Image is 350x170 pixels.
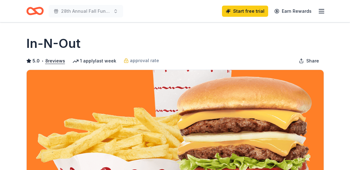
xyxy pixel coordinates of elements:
span: • [41,58,43,63]
button: 8reviews [45,57,65,65]
a: Earn Rewards [271,6,315,17]
h1: In-N-Out [26,35,81,52]
div: 1 apply last week [73,57,116,65]
span: approval rate [130,57,159,64]
a: approval rate [124,57,159,64]
a: Home [26,4,44,18]
button: 28th Annual Fall Fundraiser, Murder Mystery Luncheon and Auction [49,5,123,17]
button: Share [294,55,324,67]
a: Start free trial [222,6,268,17]
span: Share [306,57,319,65]
span: 28th Annual Fall Fundraiser, Murder Mystery Luncheon and Auction [61,7,111,15]
span: 5.0 [33,57,40,65]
